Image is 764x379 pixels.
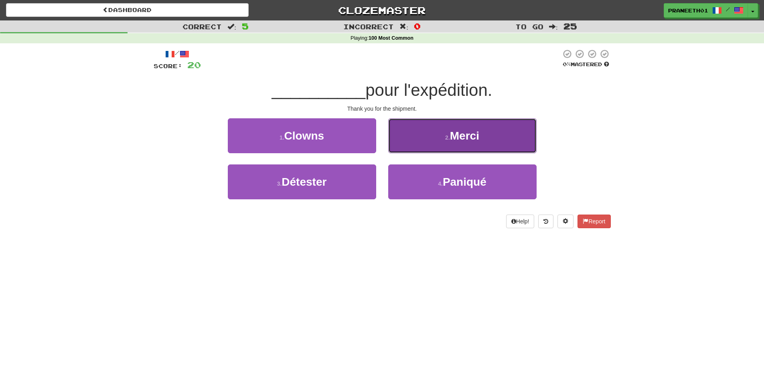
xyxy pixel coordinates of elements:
button: 1.Clowns [228,118,376,153]
div: Mastered [561,61,611,68]
span: : [399,23,408,30]
button: Round history (alt+y) [538,215,553,228]
span: : [227,23,236,30]
button: 2.Merci [388,118,537,153]
span: Paniqué [443,176,486,188]
span: Incorrect [343,22,394,30]
span: Détester [282,176,326,188]
span: Correct [182,22,222,30]
small: 3 . [277,180,282,187]
span: Score: [154,63,182,69]
span: 0 [414,21,421,31]
strong: 100 Most Common [369,35,413,41]
span: 0 % [563,61,571,67]
span: __________ [272,81,366,99]
small: 1 . [280,134,284,141]
button: 4.Paniqué [388,164,537,199]
span: 25 [563,21,577,31]
span: Merci [450,130,479,142]
span: To go [515,22,543,30]
a: Clozemaster [261,3,503,17]
small: 2 . [445,134,450,141]
button: Help! [506,215,535,228]
div: / [154,49,201,59]
small: 4 . [438,180,443,187]
span: / [726,6,730,12]
span: praneeth01 [668,7,708,14]
span: 5 [242,21,249,31]
a: Dashboard [6,3,249,17]
div: Thank you for the shipment. [154,105,611,113]
button: Report [578,215,610,228]
button: 3.Détester [228,164,376,199]
span: : [549,23,558,30]
span: 20 [187,60,201,70]
a: praneeth01 / [664,3,748,18]
span: pour l'expédition. [365,81,492,99]
span: Clowns [284,130,324,142]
